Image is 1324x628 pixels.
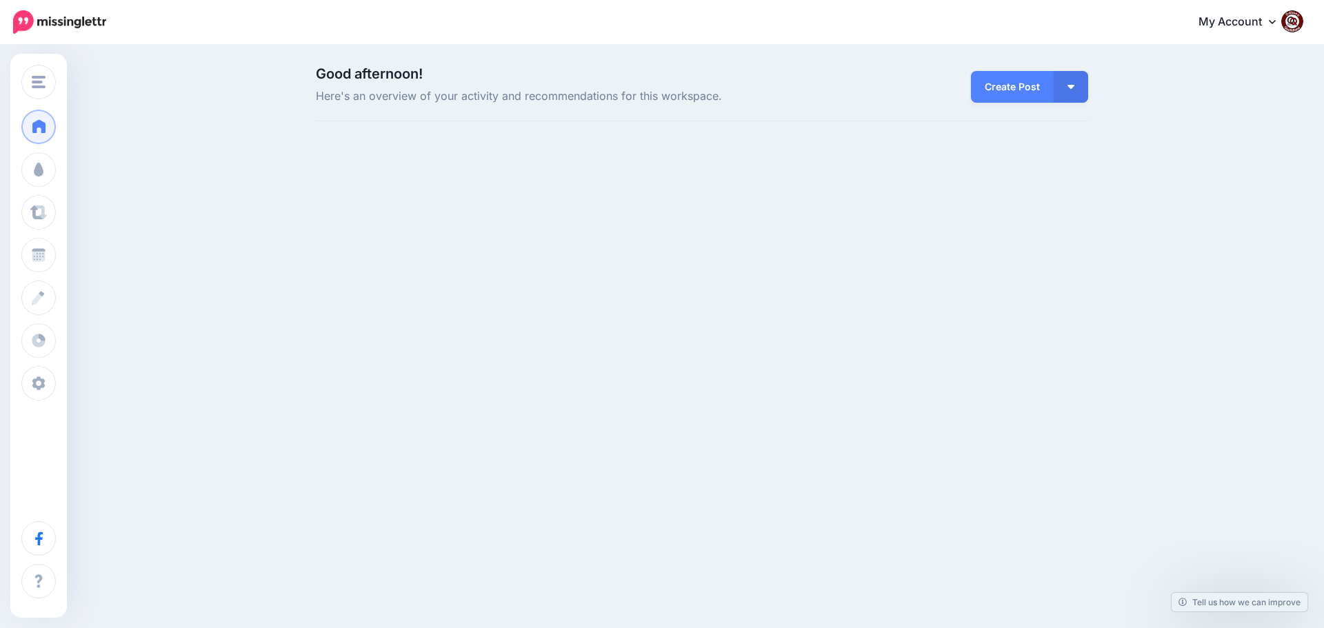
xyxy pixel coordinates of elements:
[1185,6,1303,39] a: My Account
[32,76,46,88] img: menu.png
[316,65,423,82] span: Good afternoon!
[13,10,106,34] img: Missinglettr
[1172,593,1307,611] a: Tell us how we can improve
[1067,85,1074,89] img: arrow-down-white.png
[316,88,824,105] span: Here's an overview of your activity and recommendations for this workspace.
[971,71,1054,103] a: Create Post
